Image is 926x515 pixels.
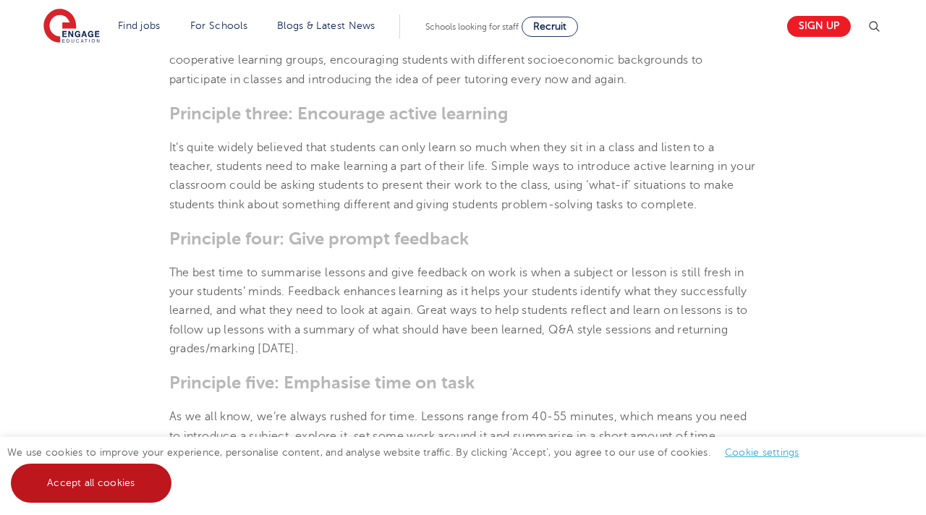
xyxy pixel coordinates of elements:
a: Accept all cookies [11,464,171,503]
h3: Principle five: Emphasise time on task [169,373,757,393]
a: Blogs & Latest News [277,20,375,31]
img: Engage Education [43,9,100,45]
a: Sign up [787,16,851,37]
a: Find jobs [118,20,161,31]
span: Schools looking for staff [425,22,519,32]
span: We use cookies to improve your experience, personalise content, and analyse website traffic. By c... [7,447,814,488]
a: Cookie settings [725,447,799,458]
a: Recruit [522,17,578,37]
a: For Schools [190,20,247,31]
span: Recruit [533,21,566,32]
p: It’s quite widely believed that students can only learn so much when they sit in a class and list... [169,138,757,214]
h3: Principle three: Encourage active learning [169,103,757,124]
h3: Principle four: Give prompt feedback [169,229,757,249]
p: The best time to summarise lessons and give feedback on work is when a subject or lesson is still... [169,263,757,358]
p: As we all know, we’re always rushed for time. Lessons range from 40-55 minutes, which means you n... [169,407,757,502]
